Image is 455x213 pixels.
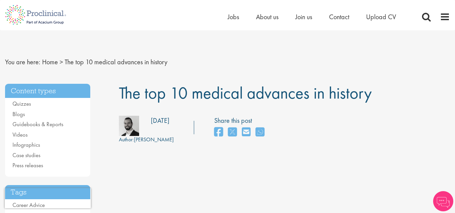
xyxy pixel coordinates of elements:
[228,12,239,21] a: Jobs
[366,12,396,21] a: Upload CV
[214,116,268,126] label: Share this post
[433,191,453,211] img: Chatbot
[42,58,58,66] a: breadcrumb link
[12,100,31,107] a: Quizzes
[242,125,251,140] a: share on email
[5,188,91,208] iframe: reCAPTCHA
[151,116,169,126] div: [DATE]
[119,136,134,143] span: Author:
[60,58,63,66] span: >
[329,12,349,21] a: Contact
[119,116,139,136] img: 76d2c18e-6ce3-4617-eefd-08d5a473185b
[5,58,40,66] span: You are here:
[5,185,90,200] h3: Tags
[12,110,25,118] a: Blogs
[12,162,43,169] a: Press releases
[214,125,223,140] a: share on facebook
[12,120,63,128] a: Guidebooks & Reports
[228,125,237,140] a: share on twitter
[256,125,264,140] a: share on whats app
[12,151,40,159] a: Case studies
[65,58,167,66] span: The top 10 medical advances in history
[5,84,90,98] h3: Content types
[119,82,372,104] span: The top 10 medical advances in history
[119,136,174,144] div: [PERSON_NAME]
[256,12,279,21] a: About us
[295,12,312,21] a: Join us
[12,131,28,138] a: Videos
[12,141,40,148] a: Infographics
